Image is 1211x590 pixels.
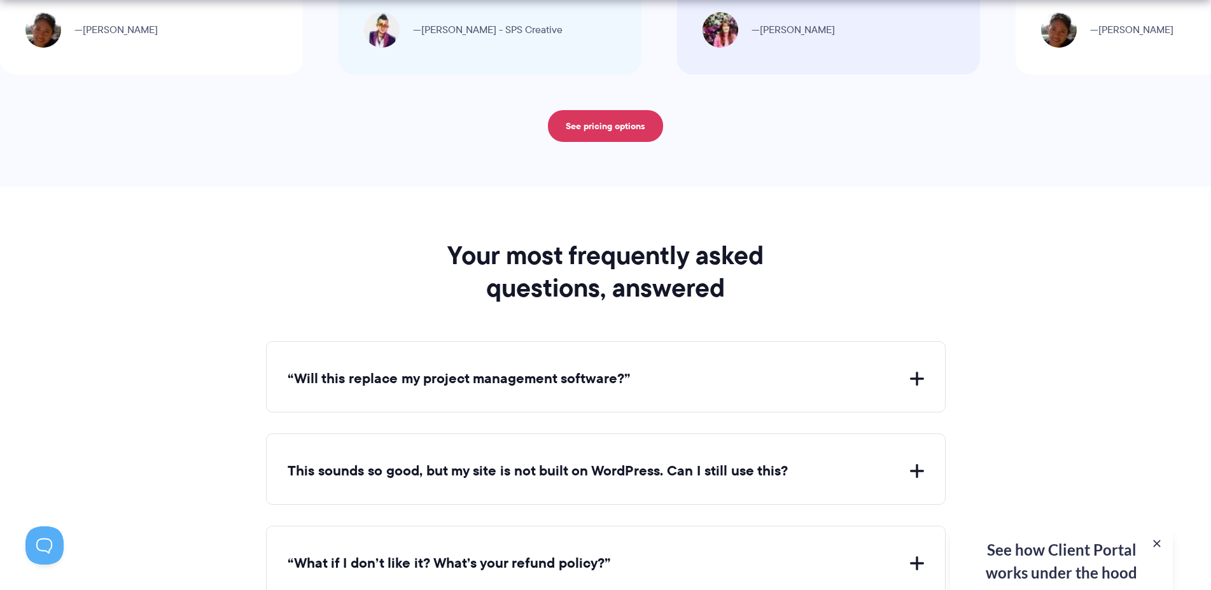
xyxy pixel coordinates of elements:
img: Evangeline Gersich [1040,12,1076,48]
button: “Will this replace my project management software?” [288,369,924,389]
span: [PERSON_NAME] [751,21,834,39]
iframe: Toggle Customer Support [25,526,64,565]
span: [PERSON_NAME] [1089,21,1173,39]
span: [PERSON_NAME] [74,21,157,39]
img: Sam Sedgeman - SPS Creative [363,12,399,48]
a: See pricing options [548,110,663,142]
span: [PERSON_NAME] - SPS Creative [412,21,562,39]
button: This sounds so good, but my site is not built on WordPress. Can I still use this? [288,461,924,481]
h2: Your most frequently asked questions, answered [407,239,804,304]
img: Katrina Upton [702,12,738,48]
button: “What if I don’t like it? What’s your refund policy?” [288,554,924,573]
img: Evangeline Gersich [25,12,60,48]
